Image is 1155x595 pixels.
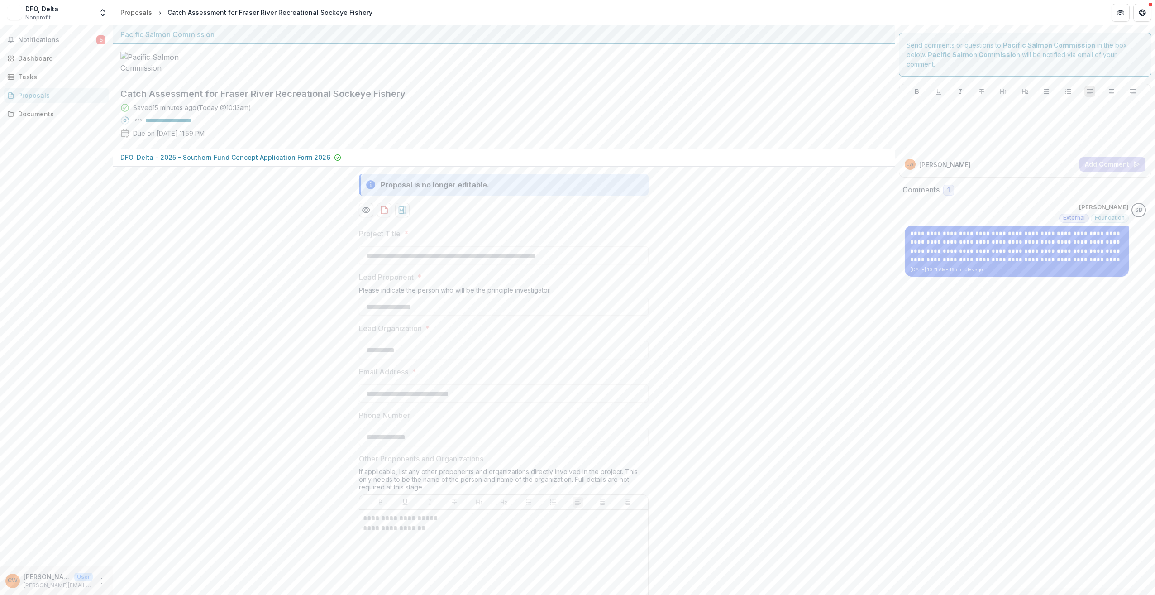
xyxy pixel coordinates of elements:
button: download-proposal [395,203,410,217]
button: More [96,576,107,586]
strong: Pacific Salmon Commission [928,51,1020,58]
nav: breadcrumb [117,6,376,19]
strong: Pacific Salmon Commission [1003,41,1095,49]
span: Foundation [1095,215,1125,221]
img: Pacific Salmon Commission [120,52,211,73]
button: Bullet List [1041,86,1052,97]
button: Align Left [573,497,583,508]
h2: Comments [902,186,940,194]
button: Get Help [1133,4,1151,22]
p: [PERSON_NAME] [24,572,71,581]
div: Proposal is no longer editable. [381,179,489,190]
button: Underline [933,86,944,97]
button: Italicize [955,86,966,97]
p: Lead Organization [359,323,422,334]
button: Align Left [1084,86,1095,97]
div: Sascha Bendt [1135,207,1142,213]
div: Tasks [18,72,102,82]
span: 1 [947,187,950,194]
button: Italicize [425,497,435,508]
button: Underline [400,497,410,508]
button: Heading 2 [498,497,509,508]
h2: Catch Assessment for Fraser River Recreational Sockeye Fishery [120,88,873,99]
span: External [1063,215,1085,221]
button: Bold [375,497,386,508]
p: 100 % [133,117,142,124]
span: 5 [96,35,105,44]
div: Pacific Salmon Commission [120,29,888,40]
button: Bullet List [523,497,534,508]
a: Proposals [4,88,109,103]
button: Strike [976,86,987,97]
button: Align Center [597,497,608,508]
a: Documents [4,106,109,121]
div: If applicable, list any other proponents and organizations directly involved in the project. This... [359,468,649,494]
button: Open entity switcher [96,4,109,22]
div: DFO, Delta [25,4,58,14]
div: Send comments or questions to in the box below. will be notified via email of your comment. [899,33,1152,77]
button: Align Center [1106,86,1117,97]
button: Notifications5 [4,33,109,47]
button: Ordered List [548,497,558,508]
div: Saved 15 minutes ago ( Today @ 10:13am ) [133,103,251,112]
div: Please indicate the person who will be the principle investigator. [359,286,649,297]
a: Tasks [4,69,109,84]
div: Proposals [18,91,102,100]
span: Nonprofit [25,14,51,22]
button: Bold [912,86,922,97]
p: Email Address [359,366,408,377]
button: Align Right [1127,86,1138,97]
button: Partners [1112,4,1130,22]
div: Catch Assessment for Fraser River Recreational Sockeye Fishery [167,8,372,17]
p: [PERSON_NAME][EMAIL_ADDRESS][DOMAIN_NAME] [24,581,93,590]
p: [PERSON_NAME] [1079,203,1129,212]
div: Catarina Wor [906,162,914,167]
p: Project Title [359,228,401,239]
div: Catarina Wor [8,578,18,584]
button: Heading 1 [998,86,1009,97]
a: Dashboard [4,51,109,66]
div: Dashboard [18,53,102,63]
button: Add Comment [1079,157,1145,172]
img: DFO, Delta [7,5,22,20]
p: [DATE] 10:11 AM • 16 minutes ago [910,266,1123,273]
p: Lead Proponent [359,272,414,283]
button: Align Right [622,497,633,508]
button: Heading 2 [1020,86,1031,97]
button: Preview c23f666d-afc7-4398-b45c-a5e51d24ec34-0.pdf [359,203,373,217]
p: Other Proponents and Organizations [359,453,483,464]
div: Documents [18,109,102,119]
p: Due on [DATE] 11:59 PM [133,129,205,138]
p: User [74,573,93,581]
p: DFO, Delta - 2025 - Southern Fund Concept Application Form 2026 [120,153,330,162]
button: Heading 1 [474,497,485,508]
button: Ordered List [1063,86,1074,97]
button: download-proposal [377,203,391,217]
span: Notifications [18,36,96,44]
p: [PERSON_NAME] [919,160,971,169]
div: Proposals [120,8,152,17]
button: Strike [449,497,460,508]
a: Proposals [117,6,156,19]
p: Phone Number [359,410,410,421]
